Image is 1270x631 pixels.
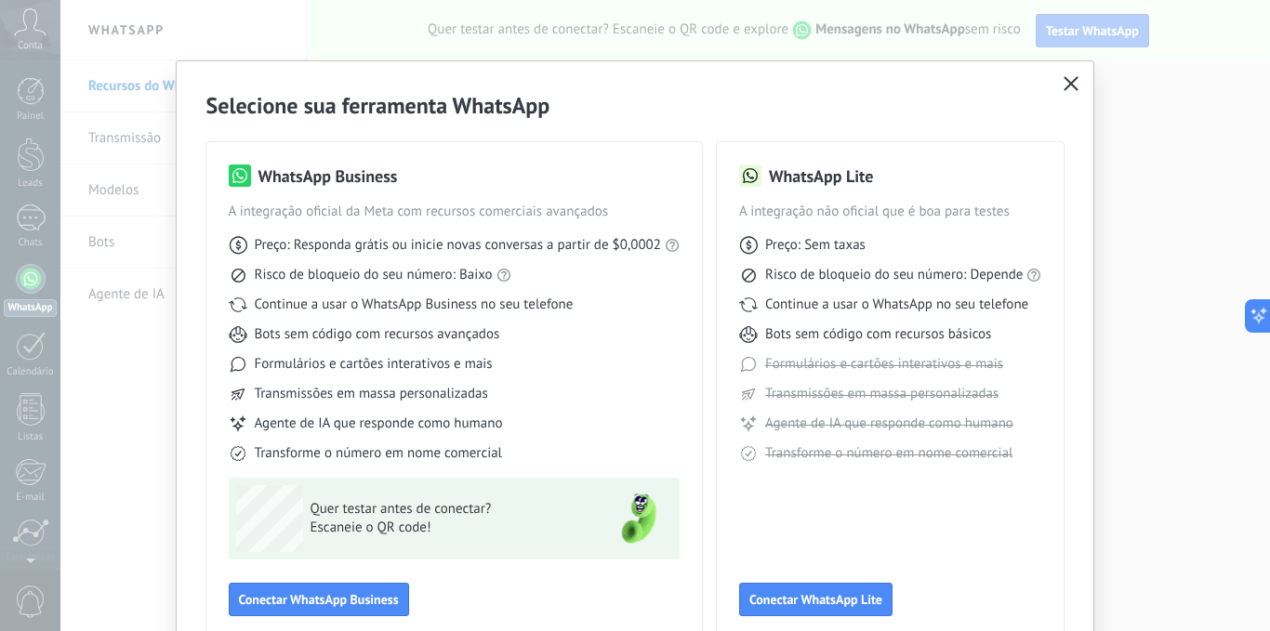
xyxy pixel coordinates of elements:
span: Continue a usar o WhatsApp no seu telefone [765,296,1028,314]
span: Risco de bloqueio do seu número: Depende [765,266,1024,284]
span: Transmissões em massa personalizadas [255,385,488,403]
span: Agente de IA que responde como humano [765,414,1013,433]
span: Preço: Responda grátis ou inicie novas conversas a partir de $0,0002 [255,236,661,255]
span: Escaneie o QR code! [311,519,582,537]
span: Formulários e cartões interativos e mais [255,355,493,374]
h2: Selecione sua ferramenta WhatsApp [206,91,1065,120]
span: Continue a usar o WhatsApp Business no seu telefone [255,296,574,314]
span: Transforme o número em nome comercial [255,444,502,463]
span: Formulários e cartões interativos e mais [765,355,1003,374]
span: A integração não oficial que é boa para testes [739,203,1042,221]
span: Transforme o número em nome comercial [765,444,1012,463]
span: Preço: Sem taxas [765,236,866,255]
span: Conectar WhatsApp Lite [749,593,882,606]
span: Transmissões em massa personalizadas [765,385,999,403]
button: Conectar WhatsApp Business [229,583,409,616]
span: A integração oficial da Meta com recursos comerciais avançados [229,203,680,221]
span: Bots sem código com recursos avançados [255,325,500,344]
img: green-phone.png [605,485,672,552]
h3: WhatsApp Lite [769,164,873,188]
h3: WhatsApp Business [258,164,398,188]
span: Conectar WhatsApp Business [239,593,399,606]
button: Conectar WhatsApp Lite [739,583,893,616]
span: Agente de IA que responde como humano [255,414,503,433]
span: Risco de bloqueio do seu número: Baixo [255,266,493,284]
span: Quer testar antes de conectar? [311,500,582,519]
span: Bots sem código com recursos básicos [765,325,991,344]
